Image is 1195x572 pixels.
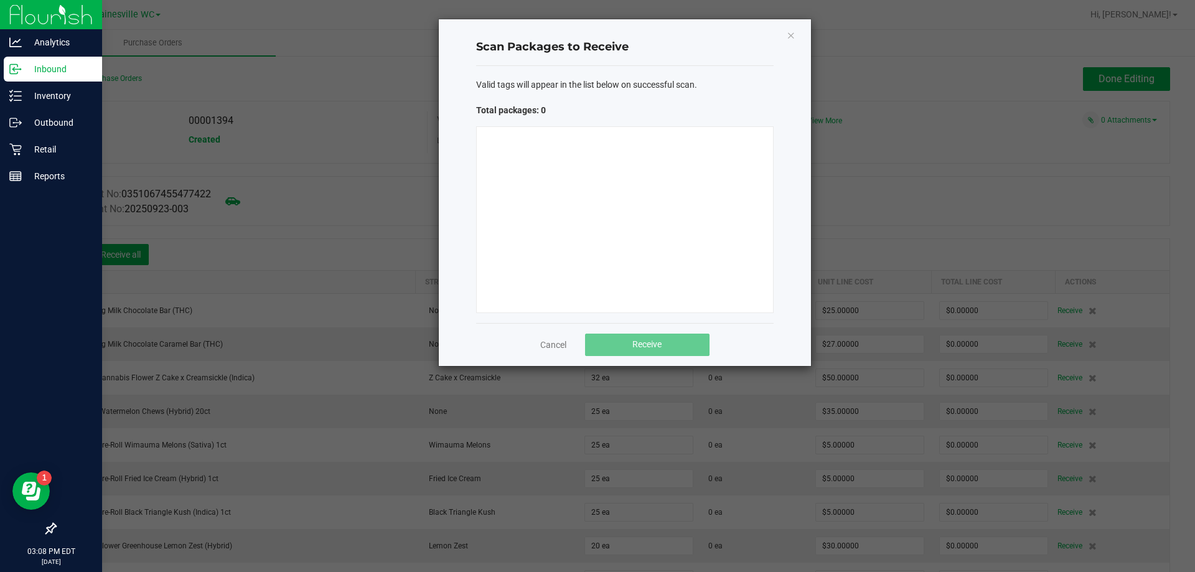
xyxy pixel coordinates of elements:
inline-svg: Inbound [9,63,22,75]
p: 03:08 PM EDT [6,546,96,557]
p: [DATE] [6,557,96,566]
p: Inbound [22,62,96,77]
h4: Scan Packages to Receive [476,39,774,55]
p: Reports [22,169,96,184]
iframe: Resource center unread badge [37,471,52,485]
p: Retail [22,142,96,157]
span: Total packages: 0 [476,104,625,117]
p: Analytics [22,35,96,50]
a: Cancel [540,339,566,351]
p: Inventory [22,88,96,103]
inline-svg: Analytics [9,36,22,49]
span: Valid tags will appear in the list below on successful scan. [476,78,697,91]
inline-svg: Inventory [9,90,22,102]
inline-svg: Retail [9,143,22,156]
button: Close [787,27,795,42]
inline-svg: Outbound [9,116,22,129]
inline-svg: Reports [9,170,22,182]
p: Outbound [22,115,96,130]
iframe: Resource center [12,472,50,510]
span: Receive [632,339,662,349]
button: Receive [585,334,710,356]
